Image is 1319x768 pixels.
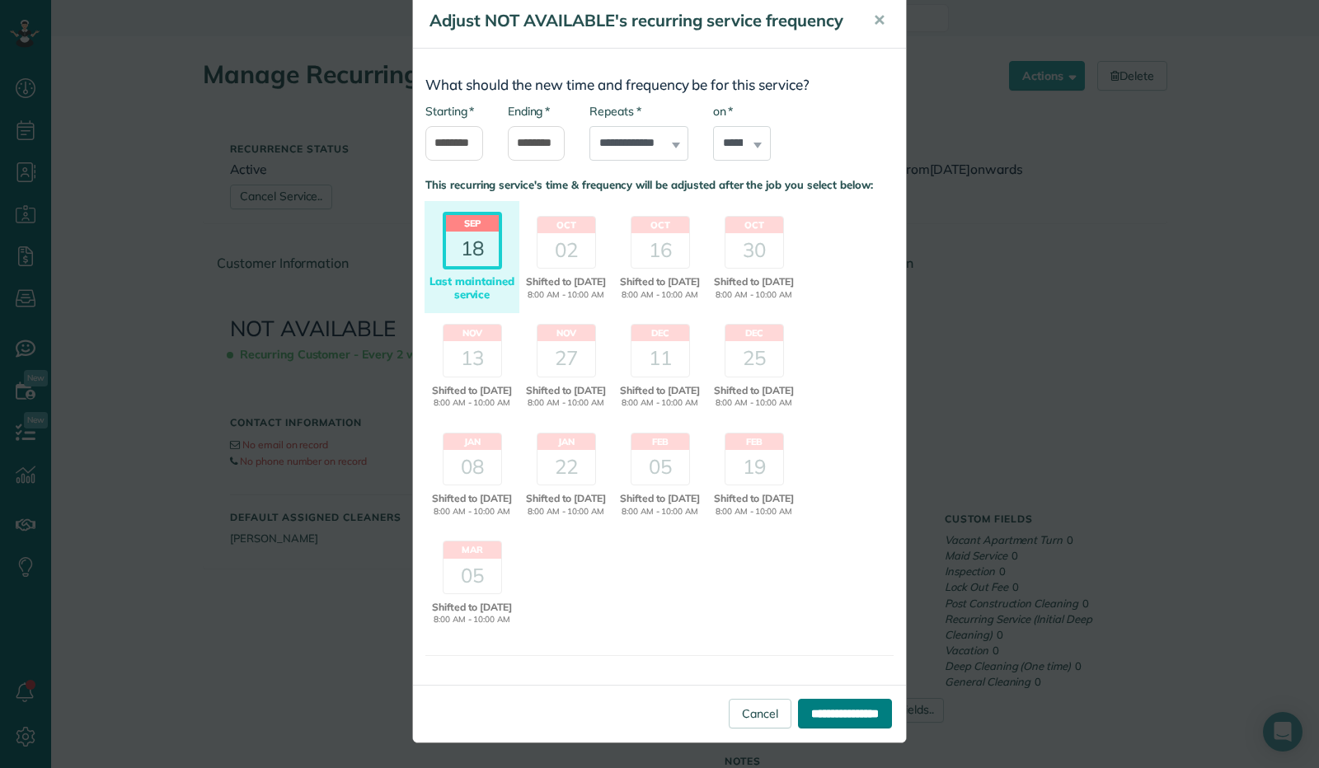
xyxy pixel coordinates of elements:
div: 13 [444,341,501,376]
span: Shifted to [DATE] [709,274,799,289]
header: Nov [444,325,501,341]
div: 22 [537,450,595,485]
span: 8:00 AM - 10:00 AM [521,289,611,302]
div: 05 [631,450,689,485]
div: Last maintained service [427,275,517,301]
span: Shifted to [DATE] [615,491,705,506]
span: Shifted to [DATE] [709,383,799,398]
div: 18 [446,232,499,266]
span: Shifted to [DATE] [427,383,517,398]
header: Mar [444,541,501,558]
div: 11 [631,341,689,376]
span: Shifted to [DATE] [615,274,705,289]
label: Ending [508,103,550,119]
div: 27 [537,341,595,376]
span: 8:00 AM - 10:00 AM [427,614,517,626]
span: 8:00 AM - 10:00 AM [615,289,705,302]
label: Starting [425,103,474,119]
p: This recurring service's time & frequency will be adjusted after the job you select below: [425,177,894,193]
span: 8:00 AM - 10:00 AM [427,506,517,518]
span: Shifted to [DATE] [521,491,611,506]
span: 8:00 AM - 10:00 AM [709,506,799,518]
div: 19 [725,450,783,485]
span: 8:00 AM - 10:00 AM [615,506,705,518]
header: Feb [631,433,689,450]
header: Oct [631,217,689,233]
span: Shifted to [DATE] [709,491,799,506]
header: Oct [537,217,595,233]
header: Jan [444,433,501,450]
label: on [713,103,733,119]
h5: Adjust NOT AVAILABLE's recurring service frequency [429,9,850,32]
a: Cancel [729,699,791,728]
span: 8:00 AM - 10:00 AM [615,397,705,410]
span: Shifted to [DATE] [521,274,611,289]
header: Sep [446,215,499,232]
span: 8:00 AM - 10:00 AM [521,397,611,410]
header: Jan [537,433,595,450]
div: 05 [444,559,501,593]
header: Dec [725,325,783,341]
span: Shifted to [DATE] [521,383,611,398]
div: 08 [444,450,501,485]
div: 25 [725,341,783,376]
span: 8:00 AM - 10:00 AM [521,506,611,518]
span: 8:00 AM - 10:00 AM [427,397,517,410]
span: Shifted to [DATE] [427,600,517,615]
div: 30 [725,233,783,268]
div: 16 [631,233,689,268]
label: Repeats [589,103,641,119]
span: Shifted to [DATE] [615,383,705,398]
span: ✕ [873,11,885,30]
span: 8:00 AM - 10:00 AM [709,289,799,302]
header: Feb [725,433,783,450]
span: Shifted to [DATE] [427,491,517,506]
header: Nov [537,325,595,341]
span: 8:00 AM - 10:00 AM [709,397,799,410]
h3: What should the new time and frequency be for this service? [425,77,894,93]
header: Dec [631,325,689,341]
div: 02 [537,233,595,268]
header: Oct [725,217,783,233]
